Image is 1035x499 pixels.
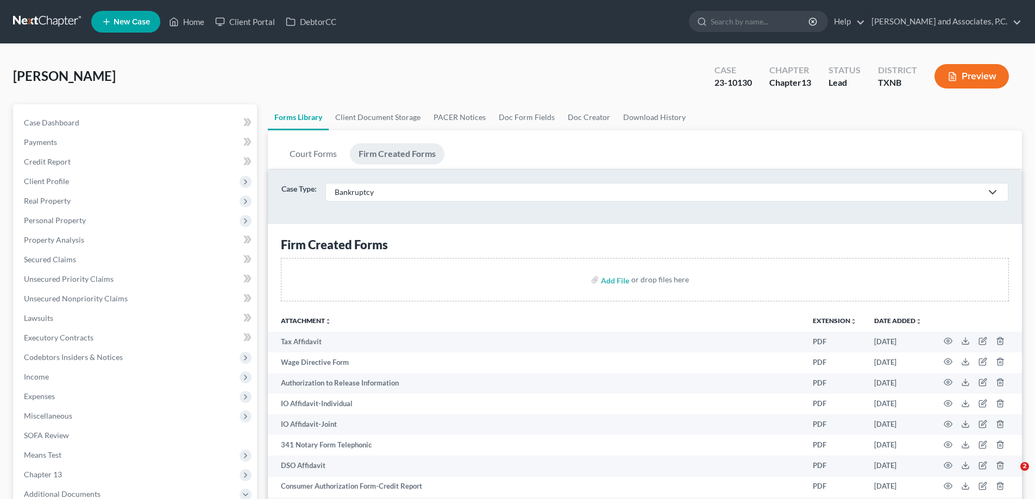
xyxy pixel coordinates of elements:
td: [DATE] [865,352,931,373]
iframe: Intercom live chat [998,462,1024,488]
button: firmCaseType.title [978,482,987,490]
div: Chapter [769,77,811,89]
a: Lawsuits [15,308,257,328]
span: 2 [1020,462,1029,471]
td: PDF [804,435,865,456]
td: PDF [804,332,865,352]
a: Download History [617,104,692,130]
a: Firm Created Forms [350,143,444,165]
button: firmCaseType.title [978,461,987,470]
button: firmCaseType.title [978,357,987,366]
a: PACER Notices [427,104,492,130]
div: Chapter [769,64,811,77]
td: IO Affidavit-Joint [268,414,804,435]
i: unfold_more [850,318,857,325]
span: Real Property [24,196,71,205]
a: Payments [15,132,257,152]
button: Preview [934,64,1009,89]
a: Credit Report [15,152,257,172]
a: Unsecured Priority Claims [15,269,257,289]
span: Codebtors Insiders & Notices [24,352,123,362]
a: Doc Creator [561,104,617,130]
td: 341 Notary Form Telephonic [268,435,804,456]
td: Authorization to Release Information [268,373,804,394]
a: Executory Contracts [15,328,257,348]
td: PDF [804,352,865,373]
label: Case Type: [281,183,317,201]
td: [DATE] [865,477,931,497]
span: Income [24,372,49,381]
td: [DATE] [865,332,931,352]
span: Credit Report [24,157,71,166]
a: Court Forms [281,143,346,165]
button: firmCaseType.title [978,440,987,449]
a: Client Portal [210,12,280,31]
span: Unsecured Nonpriority Claims [24,294,128,303]
span: Client Profile [24,176,69,186]
td: PDF [804,414,865,435]
div: Case [714,64,752,77]
a: Date Addedunfold_more [874,317,922,325]
td: IO Affidavit-Individual [268,394,804,414]
div: Lead [829,77,861,89]
i: unfold_more [915,318,922,325]
div: District [878,64,917,77]
div: Status [829,64,861,77]
span: [PERSON_NAME] [13,68,116,84]
a: Home [164,12,210,31]
span: Miscellaneous [24,411,72,420]
div: TXNB [878,77,917,89]
span: 13 [801,77,811,87]
div: Bankruptcy [335,187,982,198]
i: unfold_more [325,318,331,325]
span: Personal Property [24,216,86,225]
input: Search by name... [711,11,810,31]
span: Chapter 13 [24,470,62,479]
a: Doc Form Fields [492,104,561,130]
a: SOFA Review [15,426,257,445]
span: Unsecured Priority Claims [24,274,114,283]
td: [DATE] [865,394,931,414]
span: SOFA Review [24,431,69,440]
button: firmCaseType.title [978,420,987,428]
a: Secured Claims [15,250,257,269]
span: New Case [114,18,150,26]
a: Forms Library [268,104,329,130]
td: Tax Affidavit [268,332,804,352]
td: PDF [804,373,865,394]
span: Means Test [24,450,61,459]
a: [PERSON_NAME] and Associates, P.C. [866,12,1021,31]
td: Wage Directive Form [268,352,804,373]
a: Unsecured Nonpriority Claims [15,289,257,308]
td: PDF [804,394,865,414]
a: Help [829,12,865,31]
td: PDF [804,456,865,476]
td: [DATE] [865,456,931,476]
a: Client Document Storage [329,104,427,130]
button: firmCaseType.title [978,378,987,387]
div: Firm Created Forms [281,237,1009,252]
td: [DATE] [865,373,931,394]
td: Consumer Authorization Form-Credit Report [268,477,804,497]
span: Expenses [24,391,55,401]
div: or drop files here [631,274,689,285]
span: Case Dashboard [24,118,79,127]
div: 23-10130 [714,77,752,89]
td: [DATE] [865,414,931,435]
a: Attachmentunfold_more [281,317,331,325]
button: firmCaseType.title [978,337,987,345]
span: Additional Documents [24,489,101,498]
span: Payments [24,137,57,147]
a: Extensionunfold_more [813,317,857,325]
td: [DATE] [865,435,931,456]
span: Lawsuits [24,313,53,323]
a: DebtorCC [280,12,342,31]
span: Executory Contracts [24,333,93,342]
td: DSO Affidavit [268,456,804,476]
span: Property Analysis [24,235,84,244]
td: PDF [804,477,865,497]
a: Property Analysis [15,230,257,250]
a: Case Dashboard [15,113,257,132]
span: Secured Claims [24,255,76,264]
button: firmCaseType.title [978,399,987,408]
